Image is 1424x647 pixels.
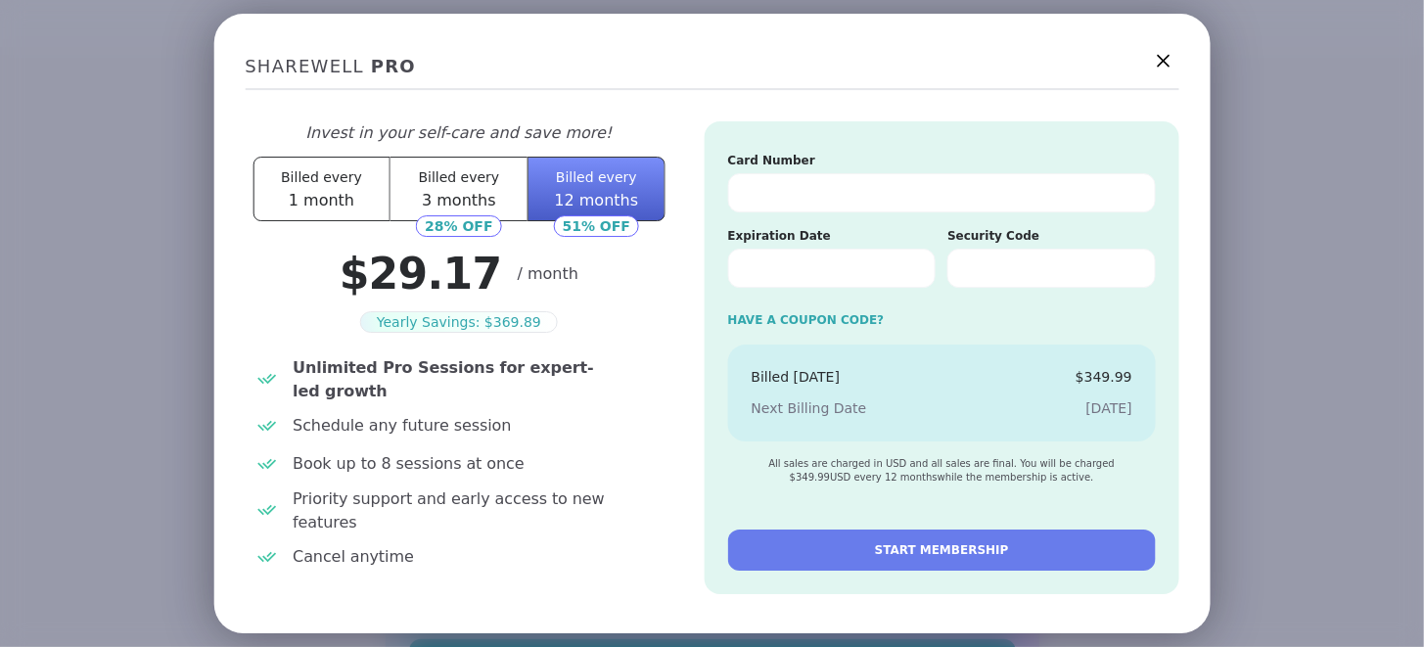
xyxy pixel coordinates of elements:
[416,215,501,237] div: 28 % OFF
[745,261,920,278] iframe: Secure expiration date input frame
[947,228,1156,245] h5: Security Code
[964,261,1139,278] iframe: Secure CVC input frame
[360,311,558,333] div: Yearly Savings: $ 369.89
[1076,368,1132,388] div: $ 349.99
[728,311,1156,329] div: Have a Coupon code?
[752,368,841,388] div: Billed [DATE]
[554,191,638,209] span: 12 months
[253,157,390,221] button: Billed every1 month
[293,356,665,403] span: Unlimited Pro Sessions for expert-led growth
[281,169,362,185] span: Billed every
[293,452,665,476] span: Book up to 8 sessions at once
[1085,399,1131,419] div: [DATE]
[875,541,1009,559] span: START MEMBERSHIP
[728,228,937,245] h5: Expiration Date
[746,457,1137,485] div: All sales are charged in USD and all sales are final. You will be charged $ 349.99 USD every 12 m...
[556,169,637,185] span: Billed every
[289,191,354,209] span: 1 month
[422,191,496,209] span: 3 months
[418,169,499,185] span: Billed every
[518,262,578,286] span: / month
[745,186,1139,203] iframe: Secure card number input frame
[528,157,665,221] button: Billed every12 months
[390,157,528,221] button: Billed every3 months
[293,414,665,438] span: Schedule any future session
[299,121,618,145] p: Invest in your self-care and save more!
[728,153,1156,169] h5: Card Number
[728,530,1156,571] button: START MEMBERSHIP
[340,245,502,303] h4: $ 29.17
[293,545,665,569] span: Cancel anytime
[371,56,416,76] span: Pro
[293,487,665,534] span: Priority support and early access to new features
[554,215,639,237] div: 51 % OFF
[752,399,867,419] div: Next Billing Date
[245,45,1179,90] h2: SHAREWELL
